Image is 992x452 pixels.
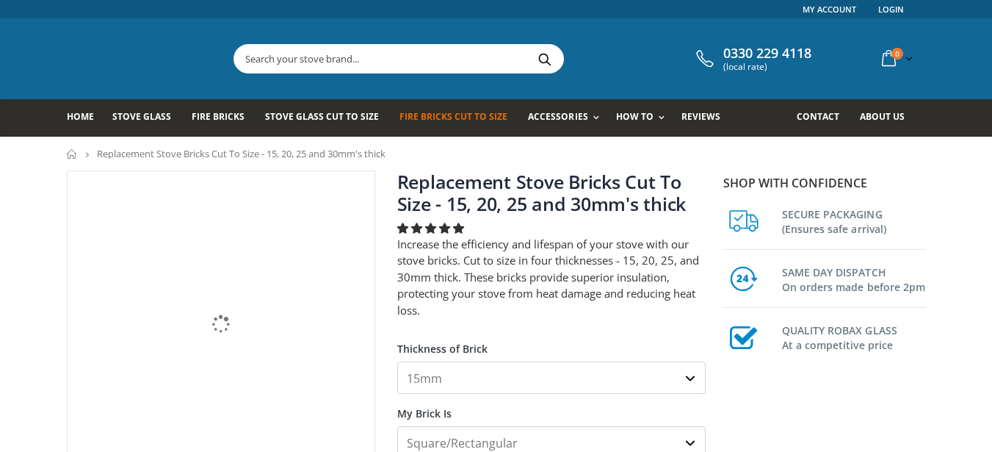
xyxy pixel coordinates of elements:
[397,394,706,420] label: My Brick Is
[782,262,926,295] h3: SAME DAY DISPATCH On orders made before 2pm
[192,99,256,137] a: Fire Bricks
[399,99,518,137] a: Fire Bricks Cut To Size
[112,110,171,123] span: Stove Glass
[67,149,78,159] a: Home
[681,110,720,123] span: Reviews
[616,99,672,137] a: How To
[797,99,850,137] a: Contact
[397,236,706,319] p: Increase the efficiency and lifespan of your stove with our stove bricks. Cut to size in four thi...
[529,45,562,73] button: Search
[876,44,916,73] a: 0
[723,62,811,72] span: (local rate)
[528,99,606,137] a: Accessories
[97,147,385,160] span: Replacement Stove Bricks Cut To Size - 15, 20, 25 and 30mm's thick
[234,45,728,73] input: Search your stove brand...
[265,110,379,123] span: Stove Glass Cut To Size
[397,329,706,356] label: Thickness of Brick
[397,220,467,235] span: 4.78 stars
[112,99,182,137] a: Stove Glass
[723,174,926,192] p: Shop with confidence
[616,110,654,123] span: How To
[692,46,811,72] a: 0330 229 4118 (local rate)
[67,99,105,137] a: Home
[860,110,905,123] span: About us
[397,169,687,216] a: Replacement Stove Bricks Cut To Size - 15, 20, 25 and 30mm's thick
[192,110,245,123] span: Fire Bricks
[860,99,916,137] a: About us
[797,110,839,123] span: Contact
[265,99,390,137] a: Stove Glass Cut To Size
[782,204,926,237] h3: SECURE PACKAGING (Ensures safe arrival)
[782,320,926,353] h3: QUALITY ROBAX GLASS At a competitive price
[67,110,94,123] span: Home
[681,99,731,137] a: Reviews
[723,46,811,62] span: 0330 229 4118
[528,110,587,123] span: Accessories
[399,110,507,123] span: Fire Bricks Cut To Size
[891,48,903,60] span: 0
